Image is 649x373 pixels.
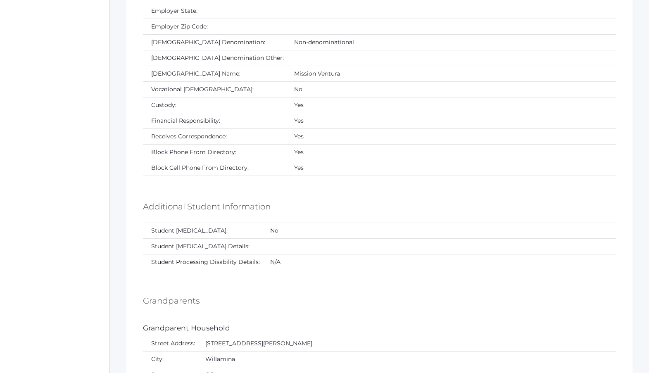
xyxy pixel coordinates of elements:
td: Yes [286,160,616,176]
td: Mission Ventura [286,66,616,82]
td: Vocational [DEMOGRAPHIC_DATA]: [143,82,286,97]
td: City: [143,352,197,367]
td: Non-denominational [286,35,616,50]
td: Custody: [143,97,286,113]
h5: Grandparents [143,294,200,308]
td: Yes [286,129,616,145]
td: Employer Zip Code: [143,19,286,35]
td: Block Phone From Directory: [143,145,286,160]
td: No [286,82,616,97]
td: Student [MEDICAL_DATA] Details: [143,239,262,254]
td: [DEMOGRAPHIC_DATA] Name: [143,66,286,82]
td: Street Address: [143,336,197,352]
td: N/A [262,254,616,270]
h5: Additional Student Information [143,200,271,214]
td: No [262,223,616,239]
td: Yes [286,145,616,160]
td: Block Cell Phone From Directory: [143,160,286,176]
td: [STREET_ADDRESS][PERSON_NAME] [197,336,616,352]
td: Willamina [197,352,616,367]
td: Yes [286,113,616,129]
td: Receives Correspondence: [143,129,286,145]
td: Student [MEDICAL_DATA]: [143,223,262,239]
h5: Grandparent Household [143,324,616,332]
td: Financial Responsibility: [143,113,286,129]
td: [DEMOGRAPHIC_DATA] Denomination: [143,35,286,50]
td: Yes [286,97,616,113]
td: Employer State: [143,3,286,19]
td: [DEMOGRAPHIC_DATA] Denomination Other: [143,50,286,66]
td: Student Processing Disability Details: [143,254,262,270]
